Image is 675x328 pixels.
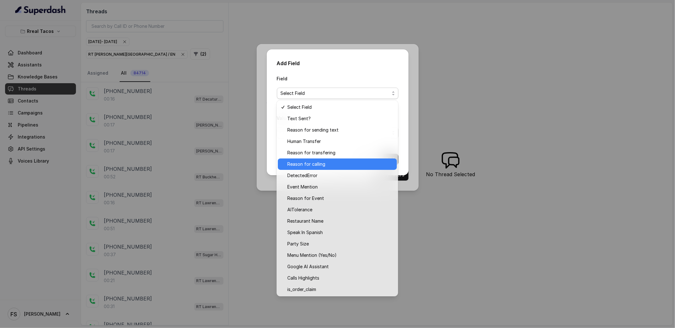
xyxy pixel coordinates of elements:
span: Menu Mention (Yes/No) [287,251,393,259]
span: is_order_claim [287,286,393,293]
span: DetectedError [287,172,393,179]
span: Reason for calling [287,160,393,168]
span: Select Field [281,90,390,97]
button: Select Field [277,88,398,99]
span: Speak In Spanish [287,229,393,236]
span: AITolerance [287,206,393,214]
div: Select Field [277,100,398,296]
span: Reason for Event [287,195,393,202]
span: Select Field [287,103,393,111]
span: Reason for sending text [287,126,393,134]
span: Event Mention [287,183,393,191]
span: Party Size [287,240,393,248]
span: Human Transfer [287,138,393,145]
span: Restaurant Name [287,217,393,225]
span: Reason for transfering [287,149,393,157]
span: Google AI Assistant [287,263,393,270]
span: Text Sent? [287,115,393,122]
span: Calls Highlights [287,274,393,282]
